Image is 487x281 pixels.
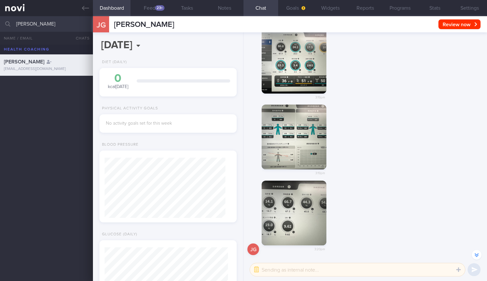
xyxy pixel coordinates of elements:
[315,94,325,100] span: 3:19pm
[99,232,137,237] div: Glucose (Daily)
[262,105,326,169] img: Photo by Jeffrey Gou
[99,60,127,65] div: Diet (Daily)
[99,106,158,111] div: Physical Activity Goals
[67,32,93,45] button: Chats
[106,121,230,127] div: No activity goals set for this week
[89,12,113,37] div: JG
[4,59,44,64] span: [PERSON_NAME]
[262,181,326,245] img: Photo by Jeffrey Gou
[155,5,164,11] div: 23+
[315,169,325,175] span: 3:19pm
[247,243,259,255] div: JG
[106,73,130,84] div: 0
[314,245,325,252] span: 3:20pm
[262,29,326,94] img: Photo by Jeffrey Gou
[106,73,130,90] div: kcal [DATE]
[99,142,139,147] div: Blood Pressure
[114,21,174,28] span: [PERSON_NAME]
[438,19,481,29] button: Review now
[4,67,89,72] div: [EMAIL_ADDRESS][DOMAIN_NAME]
